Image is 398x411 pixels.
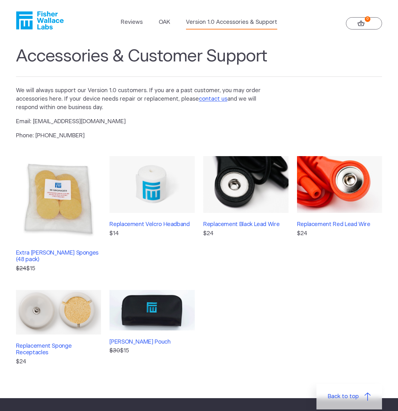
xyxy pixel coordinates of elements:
[203,156,289,213] img: Replacement Black Lead Wire
[159,18,170,27] a: OAK
[16,290,101,366] a: Replacement Sponge Receptacles$24
[16,266,26,271] s: $24
[16,343,101,356] h3: Replacement Sponge Receptacles
[297,156,382,273] a: Replacement Red Lead Wire$24
[297,229,382,238] p: $24
[121,18,143,27] a: Reviews
[16,358,101,366] p: $24
[16,290,101,335] img: Replacement Sponge Receptacles
[109,347,195,355] p: $15
[109,290,195,330] img: Fisher Wallace Pouch
[109,290,195,366] a: [PERSON_NAME] Pouch $30$15
[297,221,382,228] h3: Replacement Red Lead Wire
[16,132,272,140] p: Phone: [PHONE_NUMBER]
[365,16,370,22] strong: 0
[199,96,227,102] a: contact us
[203,156,289,273] a: Replacement Black Lead Wire$24
[109,339,195,346] h3: [PERSON_NAME] Pouch
[16,250,101,263] h3: Extra [PERSON_NAME] Sponges (48 pack)
[16,156,101,241] img: Extra Fisher Wallace Sponges (48 pack)
[297,156,382,213] img: Replacement Red Lead Wire
[346,17,382,29] a: 0
[316,384,382,409] a: Back to top
[203,229,289,238] p: $24
[16,156,101,273] a: Extra [PERSON_NAME] Sponges (48 pack) $24$15
[109,221,195,228] h3: Replacement Velcro Headband
[16,118,272,126] p: Email: [EMAIL_ADDRESS][DOMAIN_NAME]
[16,87,272,112] p: We will always support our Version 1.0 customers. If you are a past customer, you may order acces...
[16,265,101,273] p: $15
[16,46,382,77] h1: Accessories & Customer Support
[328,393,359,401] span: Back to top
[109,156,195,213] img: Replacement Velcro Headband
[16,11,64,29] a: Fisher Wallace
[109,156,195,273] a: Replacement Velcro Headband$14
[186,18,277,27] a: Version 1.0 Accessories & Support
[203,221,289,228] h3: Replacement Black Lead Wire
[109,229,195,238] p: $14
[109,348,120,354] s: $30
